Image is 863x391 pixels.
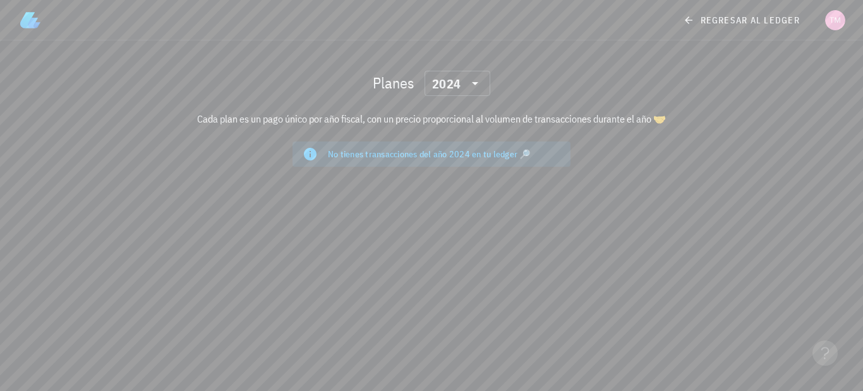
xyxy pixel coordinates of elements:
[432,78,461,90] div: 2024
[57,104,806,134] div: Cada plan es un pago único por año fiscal, con un precio proporcional al volumen de transacciones...
[425,71,490,96] div: 2024
[328,148,560,160] div: No tienes transacciones del año 2024 en tu ledger 🔎
[675,9,810,32] a: regresar al ledger
[20,10,40,30] img: LedgiFi
[373,73,414,93] h2: Planes
[825,10,845,30] div: avatar
[685,15,800,26] span: regresar al ledger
